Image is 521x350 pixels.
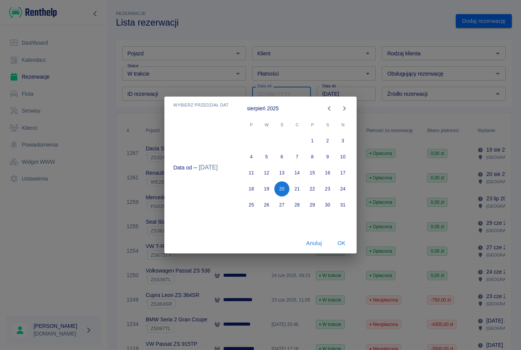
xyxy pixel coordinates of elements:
button: 8 [305,149,320,165]
button: 6 [275,149,290,165]
button: 10 [336,149,351,165]
button: 16 [320,165,336,181]
button: 11 [244,165,259,181]
button: [DATE] [199,164,218,171]
div: sierpień 2025 [247,105,278,113]
button: OK [329,236,354,250]
button: Previous month [322,101,337,116]
button: 25 [244,197,259,213]
button: 26 [259,197,275,213]
span: sobota [321,117,334,132]
button: 12 [259,165,275,181]
button: Data od [174,164,192,171]
span: piątek [306,117,319,132]
button: 28 [290,197,305,213]
h5: – [192,164,199,171]
button: Next month [337,101,352,116]
button: 14 [290,165,305,181]
button: 24 [336,181,351,197]
button: 22 [305,181,320,197]
button: 5 [259,149,275,165]
button: 7 [290,149,305,165]
button: 23 [320,181,336,197]
button: 30 [320,197,336,213]
span: czwartek [290,117,304,132]
span: Wybierz przedział dat [174,103,229,108]
span: niedziela [336,117,350,132]
span: poniedziałek [244,117,258,132]
button: Anuluj [302,236,326,250]
button: 20 [275,181,290,197]
button: 9 [320,149,336,165]
span: środa [275,117,289,132]
button: 1 [305,133,320,148]
button: 29 [305,197,320,213]
button: 19 [259,181,275,197]
button: 17 [336,165,351,181]
button: 3 [336,133,351,148]
span: wtorek [260,117,273,132]
button: 15 [305,165,320,181]
button: 31 [336,197,351,213]
button: 4 [244,149,259,165]
button: 21 [290,181,305,197]
button: 27 [275,197,290,213]
button: 18 [244,181,259,197]
button: 2 [320,133,336,148]
button: 13 [275,165,290,181]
